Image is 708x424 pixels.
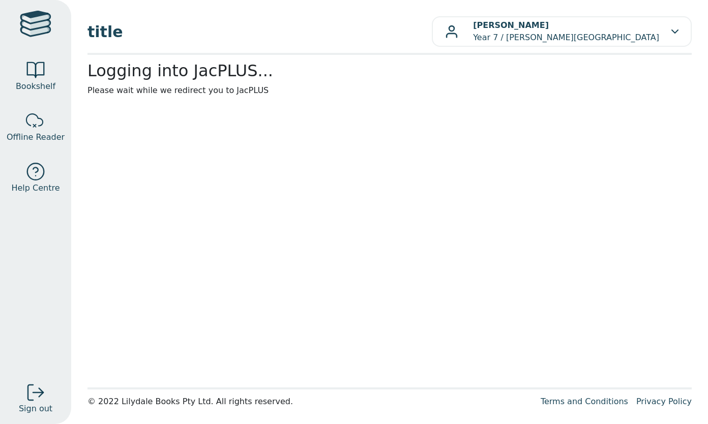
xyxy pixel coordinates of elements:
[473,20,549,30] b: [PERSON_NAME]
[16,80,55,93] span: Bookshelf
[11,182,60,194] span: Help Centre
[636,397,692,406] a: Privacy Policy
[87,20,432,43] span: title
[7,131,65,143] span: Offline Reader
[473,19,659,44] p: Year 7 / [PERSON_NAME][GEOGRAPHIC_DATA]
[432,16,692,47] button: [PERSON_NAME]Year 7 / [PERSON_NAME][GEOGRAPHIC_DATA]
[87,396,533,408] div: © 2022 Lilydale Books Pty Ltd. All rights reserved.
[87,84,692,97] p: Please wait while we redirect you to JacPLUS
[87,61,692,80] h2: Logging into JacPLUS...
[19,403,52,415] span: Sign out
[541,397,628,406] a: Terms and Conditions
